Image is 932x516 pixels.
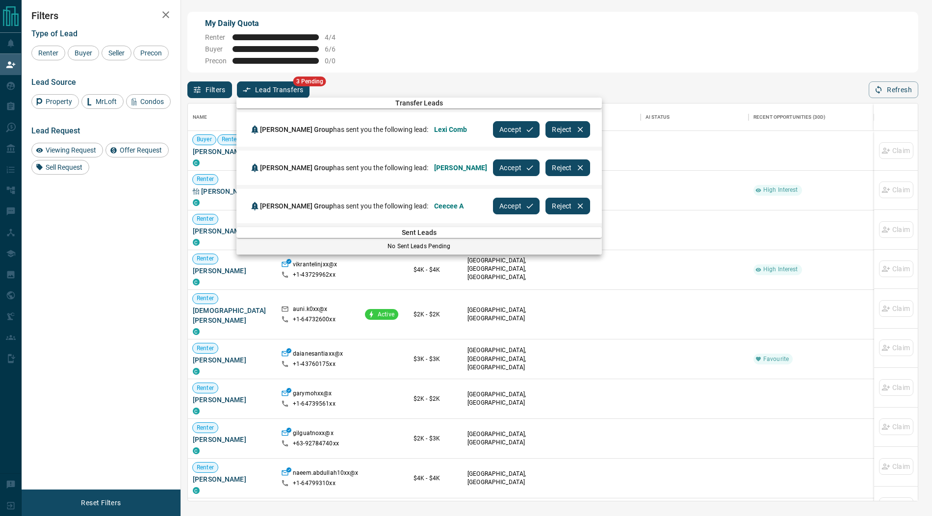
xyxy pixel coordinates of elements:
[260,126,333,133] span: [PERSON_NAME] Group
[236,242,602,251] p: No Sent Leads Pending
[493,198,540,214] button: Accept
[545,159,590,176] button: Reject
[260,202,333,210] span: [PERSON_NAME] Group
[434,202,464,210] span: Ceecee A
[545,198,590,214] button: Reject
[260,202,428,210] span: has sent you the following lead:
[236,99,602,107] span: Transfer Leads
[434,164,487,172] span: [PERSON_NAME]
[260,126,428,133] span: has sent you the following lead:
[493,121,540,138] button: Accept
[434,126,467,133] span: Lexi Comb
[260,164,428,172] span: has sent you the following lead:
[260,164,333,172] span: [PERSON_NAME] Group
[493,159,540,176] button: Accept
[236,229,602,236] span: Sent Leads
[545,121,590,138] button: Reject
